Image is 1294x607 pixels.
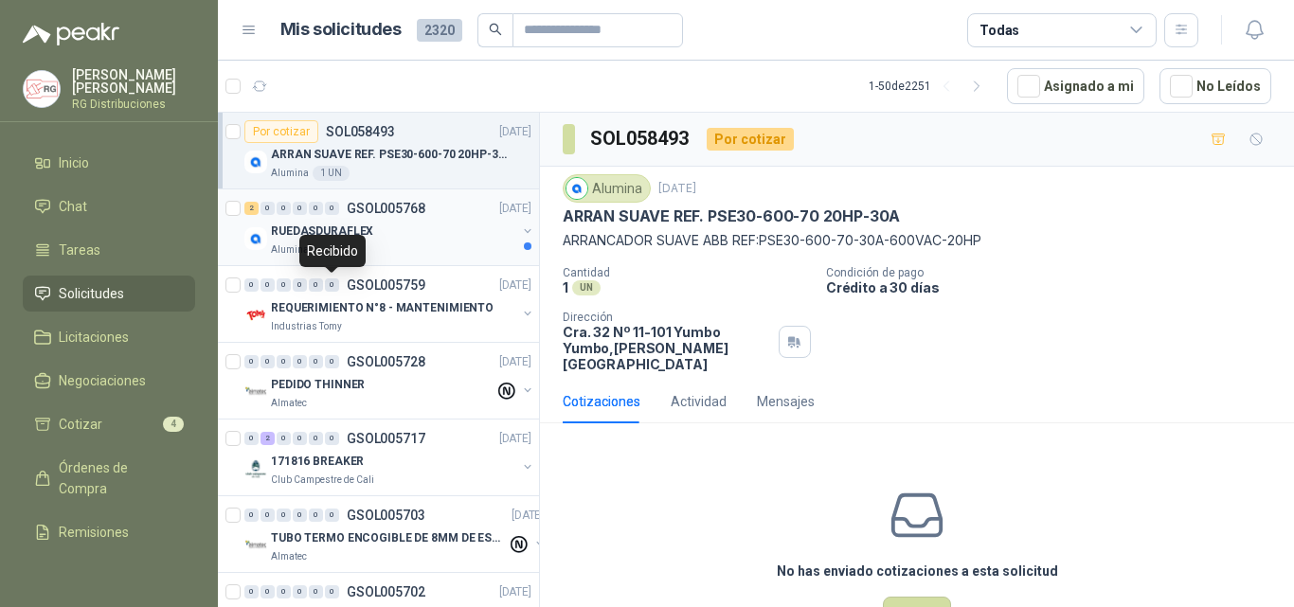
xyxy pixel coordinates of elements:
div: Alumina [563,174,651,203]
p: ARRAN SUAVE REF. PSE30-600-70 20HP-30A [563,206,900,226]
div: 0 [325,202,339,215]
p: Industrias Tomy [271,319,342,334]
p: [DATE] [499,200,531,218]
div: 0 [325,278,339,292]
p: [DATE] [499,430,531,448]
a: 0 0 0 0 0 0 GSOL005759[DATE] Company LogoREQUERIMIENTO N°8 - MANTENIMIENTOIndustrias Tomy [244,274,535,334]
p: GSOL005768 [347,202,425,215]
img: Company Logo [244,151,267,173]
a: Tareas [23,232,195,268]
p: 1 [563,279,568,295]
div: 0 [261,278,275,292]
span: Chat [59,196,87,217]
p: [DATE] [512,507,544,525]
div: Por cotizar [707,128,794,151]
img: Company Logo [244,227,267,250]
span: Tareas [59,240,100,260]
div: 0 [244,585,259,598]
a: 0 2 0 0 0 0 GSOL005717[DATE] Company Logo171816 BREAKERClub Campestre de Cali [244,427,535,488]
img: Company Logo [566,178,587,199]
div: 0 [244,509,259,522]
p: [DATE] [499,123,531,141]
h1: Mis solicitudes [280,16,402,44]
div: Mensajes [757,391,815,412]
a: Configuración [23,558,195,594]
div: 0 [277,355,291,368]
div: 0 [293,432,307,445]
p: GSOL005702 [347,585,425,598]
div: Cotizaciones [563,391,640,412]
div: 0 [309,355,323,368]
h3: SOL058493 [590,124,692,153]
p: [DATE] [658,180,696,198]
div: 0 [293,355,307,368]
div: 0 [261,585,275,598]
p: Crédito a 30 días [826,279,1286,295]
p: [DATE] [499,353,531,371]
p: ARRANCADOR SUAVE ABB REF:PSE30-600-70-30A-600VAC-20HP [563,230,1271,251]
p: Alumina [271,166,309,181]
div: 0 [261,202,275,215]
p: Almatec [271,396,307,411]
img: Company Logo [24,71,60,107]
p: GSOL005728 [347,355,425,368]
span: Solicitudes [59,283,124,304]
a: Chat [23,188,195,224]
div: 0 [293,509,307,522]
p: [PERSON_NAME] [PERSON_NAME] [72,68,195,95]
div: 1 UN [313,166,350,181]
img: Company Logo [244,457,267,480]
div: 0 [293,278,307,292]
p: 171816 BREAKER [271,453,364,471]
div: Por cotizar [244,120,318,143]
div: 0 [277,278,291,292]
a: Solicitudes [23,276,195,312]
p: PEDIDO THINNER [271,376,365,394]
div: 0 [277,432,291,445]
a: Licitaciones [23,319,195,355]
div: 0 [325,355,339,368]
div: 0 [325,585,339,598]
div: 0 [293,202,307,215]
div: Actividad [671,391,727,412]
button: Asignado a mi [1007,68,1144,104]
a: Inicio [23,145,195,181]
p: Condición de pago [826,266,1286,279]
span: 2320 [417,19,462,42]
a: 2 0 0 0 0 0 GSOL005768[DATE] Company LogoRUEDASDURAFLEXAlumina [244,197,535,258]
span: Inicio [59,152,89,173]
p: Dirección [563,311,771,324]
p: GSOL005703 [347,509,425,522]
img: Company Logo [244,304,267,327]
p: REQUERIMIENTO N°8 - MANTENIMIENTO [271,299,494,317]
p: GSOL005717 [347,432,425,445]
p: Cantidad [563,266,811,279]
p: RG Distribuciones [72,98,195,110]
span: Negociaciones [59,370,146,391]
button: No Leídos [1159,68,1271,104]
div: 0 [309,432,323,445]
p: RUEDASDURAFLEX [271,223,373,241]
span: Licitaciones [59,327,129,348]
div: 0 [277,509,291,522]
img: Company Logo [244,534,267,557]
p: ARRAN SUAVE REF. PSE30-600-70 20HP-30A [271,146,507,164]
p: Cra. 32 Nº 11-101 Yumbo Yumbo , [PERSON_NAME][GEOGRAPHIC_DATA] [563,324,771,372]
a: Negociaciones [23,363,195,399]
span: Remisiones [59,522,129,543]
a: 0 0 0 0 0 0 GSOL005728[DATE] Company LogoPEDIDO THINNERAlmatec [244,350,535,411]
p: TUBO TERMO ENCOGIBLE DE 8MM DE ESPESOR X 5CMS [271,529,507,547]
div: 0 [293,585,307,598]
span: Órdenes de Compra [59,457,177,499]
div: 0 [277,585,291,598]
h3: No has enviado cotizaciones a esta solicitud [777,561,1058,581]
div: 1 - 50 de 2251 [869,71,992,101]
div: 0 [261,509,275,522]
div: 0 [277,202,291,215]
a: Por cotizarSOL058493[DATE] Company LogoARRAN SUAVE REF. PSE30-600-70 20HP-30AAlumina1 UN [218,113,539,189]
div: Todas [979,20,1019,41]
span: Cotizar [59,414,102,435]
div: 0 [261,355,275,368]
div: 2 [244,202,259,215]
div: 0 [309,509,323,522]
